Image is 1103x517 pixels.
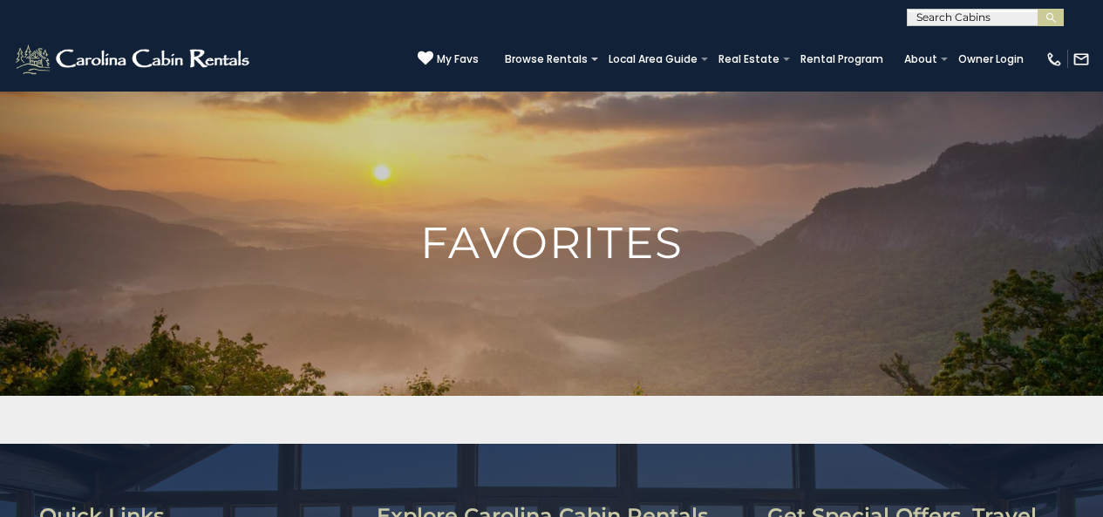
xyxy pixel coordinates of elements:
[895,47,946,71] a: About
[1072,51,1090,68] img: mail-regular-white.png
[950,47,1032,71] a: Owner Login
[792,47,892,71] a: Rental Program
[710,47,788,71] a: Real Estate
[600,47,706,71] a: Local Area Guide
[1045,51,1063,68] img: phone-regular-white.png
[13,42,255,77] img: White-1-2.png
[496,47,596,71] a: Browse Rentals
[437,51,479,67] span: My Favs
[418,51,479,68] a: My Favs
